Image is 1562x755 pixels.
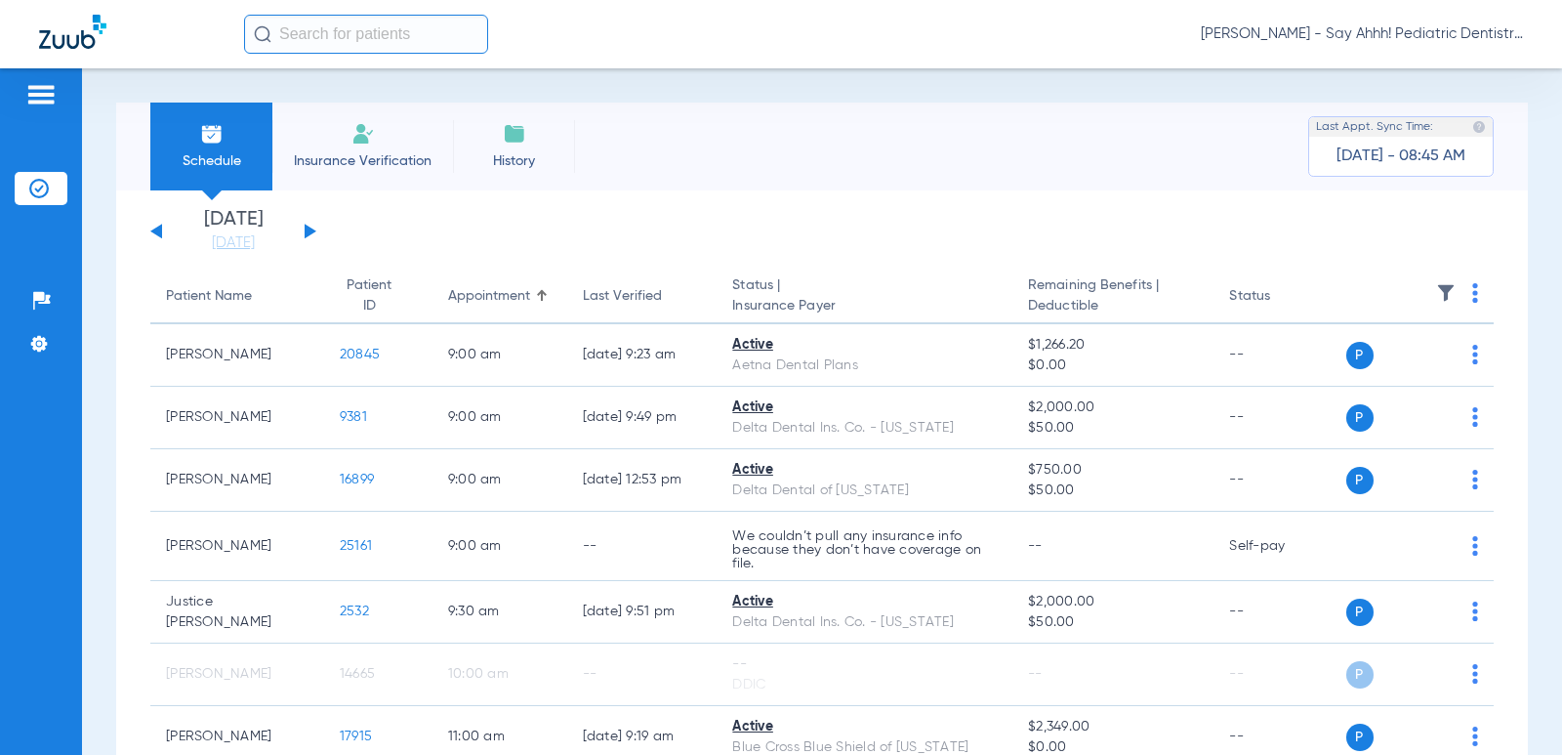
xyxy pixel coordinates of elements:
[1213,270,1345,324] th: Status
[340,275,399,316] div: Patient ID
[567,387,718,449] td: [DATE] 9:49 PM
[732,296,997,316] span: Insurance Payer
[254,25,271,43] img: Search Icon
[583,286,702,307] div: Last Verified
[150,644,324,706] td: [PERSON_NAME]
[175,233,292,253] a: [DATE]
[1472,470,1478,489] img: group-dot-blue.svg
[1428,470,1448,489] img: x.svg
[340,667,375,681] span: 14665
[732,529,997,570] p: We couldn’t pull any insurance info because they don’t have coverage on file.
[1316,117,1433,137] span: Last Appt. Sync Time:
[583,286,662,307] div: Last Verified
[1028,418,1198,439] span: $50.00
[1472,120,1486,134] img: last sync help info
[340,473,374,486] span: 16899
[1464,661,1562,755] iframe: Chat Widget
[1346,599,1374,626] span: P
[1201,24,1523,44] span: [PERSON_NAME] - Say Ahhh! Pediatric Dentistry
[432,324,567,387] td: 9:00 AM
[732,335,997,356] div: Active
[150,512,324,581] td: [PERSON_NAME]
[166,286,252,307] div: Patient Name
[432,512,567,581] td: 9:00 AM
[1472,283,1478,303] img: group-dot-blue.svg
[567,581,718,644] td: [DATE] 9:51 PM
[340,605,369,618] span: 2532
[175,210,292,253] li: [DATE]
[448,286,552,307] div: Appointment
[340,539,372,553] span: 25161
[39,15,106,49] img: Zuub Logo
[448,286,530,307] div: Appointment
[432,644,567,706] td: 10:00 AM
[340,730,372,743] span: 17915
[1028,539,1043,553] span: --
[732,418,997,439] div: Delta Dental Ins. Co. - [US_STATE]
[732,654,997,675] div: --
[1028,717,1198,737] span: $2,349.00
[1012,270,1213,324] th: Remaining Benefits |
[1213,644,1345,706] td: --
[567,449,718,512] td: [DATE] 12:53 PM
[1428,536,1448,556] img: x.svg
[150,449,324,512] td: [PERSON_NAME]
[1428,407,1448,427] img: x.svg
[1472,345,1478,364] img: group-dot-blue.svg
[732,460,997,481] div: Active
[1028,296,1198,316] span: Deductible
[1346,342,1374,369] span: P
[1028,460,1198,481] span: $750.00
[732,481,997,501] div: Delta Dental of [US_STATE]
[1346,467,1374,494] span: P
[1428,727,1448,746] img: x.svg
[150,387,324,449] td: [PERSON_NAME]
[432,387,567,449] td: 9:00 AM
[351,122,375,146] img: Manual Insurance Verification
[1472,536,1478,556] img: group-dot-blue.svg
[732,612,997,633] div: Delta Dental Ins. Co. - [US_STATE]
[732,675,997,695] div: DDIC
[732,717,997,737] div: Active
[1028,592,1198,612] span: $2,000.00
[150,324,324,387] td: [PERSON_NAME]
[567,644,718,706] td: --
[732,592,997,612] div: Active
[717,270,1012,324] th: Status |
[1213,512,1345,581] td: Self-pay
[1028,335,1198,356] span: $1,266.20
[1213,324,1345,387] td: --
[1028,398,1198,418] span: $2,000.00
[1472,407,1478,427] img: group-dot-blue.svg
[503,122,526,146] img: History
[1346,724,1374,751] span: P
[244,15,488,54] input: Search for patients
[732,398,997,418] div: Active
[1028,667,1043,681] span: --
[1213,449,1345,512] td: --
[1428,664,1448,684] img: x.svg
[1336,147,1465,166] span: [DATE] - 08:45 AM
[1472,602,1478,621] img: group-dot-blue.svg
[1346,661,1374,689] span: P
[150,581,324,644] td: Justice [PERSON_NAME]
[25,83,57,106] img: hamburger-icon
[432,581,567,644] td: 9:30 AM
[1028,356,1198,376] span: $0.00
[166,286,308,307] div: Patient Name
[165,151,258,171] span: Schedule
[1213,581,1345,644] td: --
[200,122,224,146] img: Schedule
[1436,283,1456,303] img: filter.svg
[732,356,997,376] div: Aetna Dental Plans
[1428,345,1448,364] img: x.svg
[1346,404,1374,432] span: P
[567,512,718,581] td: --
[1028,481,1198,501] span: $50.00
[287,151,438,171] span: Insurance Verification
[340,410,367,424] span: 9381
[468,151,560,171] span: History
[1213,387,1345,449] td: --
[1428,602,1448,621] img: x.svg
